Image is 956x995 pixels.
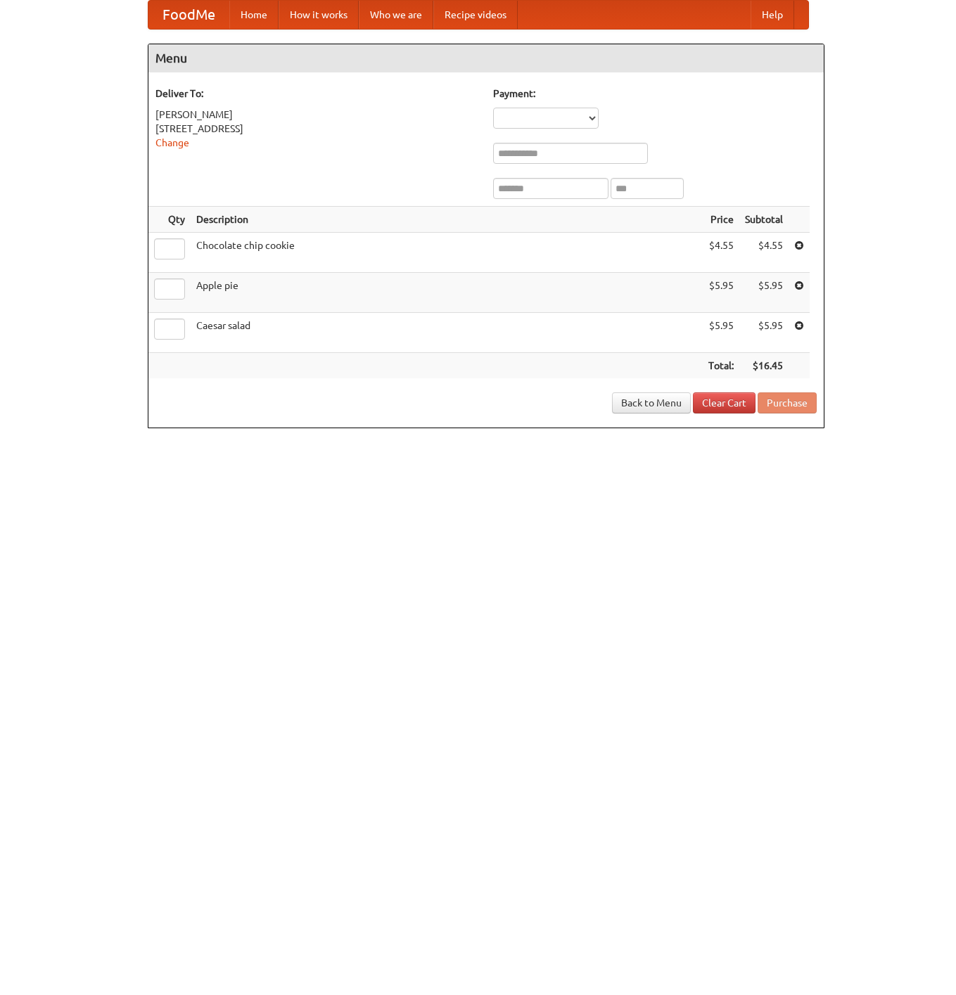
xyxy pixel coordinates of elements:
[148,44,824,72] h4: Menu
[612,392,691,413] a: Back to Menu
[739,207,789,233] th: Subtotal
[739,313,789,353] td: $5.95
[191,233,703,273] td: Chocolate chip cookie
[739,273,789,313] td: $5.95
[279,1,359,29] a: How it works
[191,313,703,353] td: Caesar salad
[155,122,479,136] div: [STREET_ADDRESS]
[751,1,794,29] a: Help
[155,86,479,101] h5: Deliver To:
[703,233,739,273] td: $4.55
[433,1,518,29] a: Recipe videos
[359,1,433,29] a: Who we are
[739,233,789,273] td: $4.55
[148,207,191,233] th: Qty
[758,392,817,413] button: Purchase
[703,313,739,353] td: $5.95
[703,273,739,313] td: $5.95
[155,137,189,148] a: Change
[703,207,739,233] th: Price
[703,353,739,379] th: Total:
[739,353,789,379] th: $16.45
[148,1,229,29] a: FoodMe
[155,108,479,122] div: [PERSON_NAME]
[191,207,703,233] th: Description
[493,86,817,101] h5: Payment:
[191,273,703,313] td: Apple pie
[693,392,756,413] a: Clear Cart
[229,1,279,29] a: Home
